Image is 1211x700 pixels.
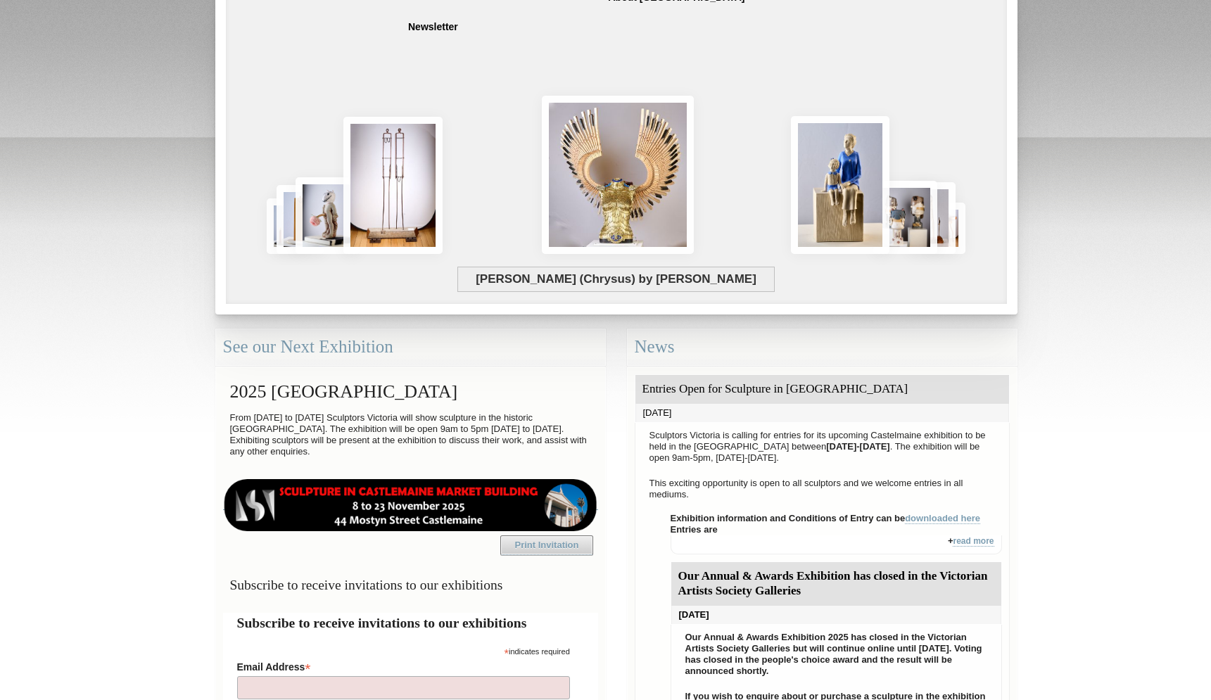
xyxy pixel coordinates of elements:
div: News [627,329,1017,366]
div: See our Next Exhibition [215,329,606,366]
p: This exciting opportunity is open to all sculptors and we welcome entries in all mediums. [642,474,1002,504]
div: indicates required [237,644,570,657]
div: [DATE] [671,606,1001,624]
label: Email Address [237,657,570,674]
img: Waiting together for the Home coming [791,116,890,254]
p: From [DATE] to [DATE] Sculptors Victoria will show sculpture in the historic [GEOGRAPHIC_DATA]. T... [223,409,598,461]
p: Sculptors Victoria is calling for entries for its upcoming Castelmaine exhibition to be held in t... [642,426,1002,467]
p: Our Annual & Awards Exhibition 2025 has closed in the Victorian Artists Society Galleries but wil... [678,628,994,680]
span: [PERSON_NAME] (Chrysus) by [PERSON_NAME] [457,267,775,292]
div: Our Annual & Awards Exhibition has closed in the Victorian Artists Society Galleries [671,562,1001,606]
img: Swingers [343,117,443,254]
div: + [671,535,1002,554]
h2: 2025 [GEOGRAPHIC_DATA] [223,374,598,409]
img: castlemaine-ldrbd25v2.png [223,479,598,531]
a: Print Invitation [500,535,593,555]
h3: Subscribe to receive invitations to our exhibitions [223,571,598,599]
div: Entries Open for Sculpture in [GEOGRAPHIC_DATA] [635,375,1009,404]
img: See no evil, hear no evil, speak no evil [873,181,937,254]
a: read more [953,536,994,547]
strong: [DATE]-[DATE] [826,441,890,452]
h2: Subscribe to receive invitations to our exhibitions [237,613,584,633]
strong: Exhibition information and Conditions of Entry can be [671,513,981,524]
a: downloaded here [905,513,980,524]
img: Lorica Plumata (Chrysus) [542,96,694,254]
div: [DATE] [635,404,1009,422]
a: Newsletter [402,14,464,40]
